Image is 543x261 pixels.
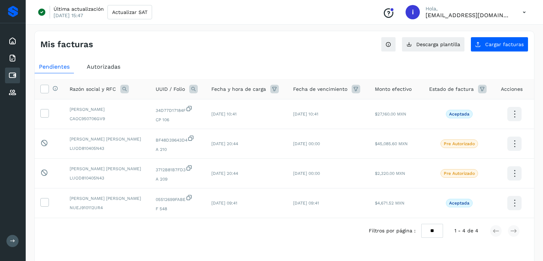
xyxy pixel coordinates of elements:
span: Descarga plantilla [416,42,460,47]
span: 34D77D17184F [156,105,200,114]
span: CP 106 [156,117,200,123]
div: Inicio [5,33,20,49]
span: LUOD810405N43 [70,175,144,181]
span: $4,671.52 MXN [375,201,404,206]
span: F 548 [156,206,200,212]
p: Hola, [426,6,511,12]
p: [DATE] 15:47 [54,12,83,19]
span: Estado de factura [429,85,474,93]
span: LUOD810405N43 [70,145,144,152]
p: Pre Autorizado [444,141,475,146]
span: [DATE] 10:41 [211,112,237,117]
span: Cargar facturas [485,42,524,47]
span: 1 - 4 de 4 [454,227,478,235]
h4: Mis facturas [40,39,93,50]
span: Monto efectivo [375,85,412,93]
p: Pre Autorizado [444,171,475,176]
span: [DATE] 10:41 [293,112,318,117]
p: Aceptada [449,112,469,117]
span: [DATE] 09:41 [293,201,319,206]
span: [DATE] 20:44 [211,171,238,176]
div: Proveedores [5,85,20,100]
span: Autorizadas [87,63,120,70]
span: [DATE] 20:44 [211,141,238,146]
span: NUEJ910112UR4 [70,205,144,211]
span: $2,320.00 MXN [375,171,405,176]
span: Fecha de vencimiento [293,85,347,93]
span: $45,085.60 MXN [375,141,408,146]
span: 05512699FABE [156,194,200,203]
span: A 209 [156,176,200,182]
p: Última actualización [54,6,104,12]
span: [PERSON_NAME] [PERSON_NAME] [70,195,144,202]
div: Cuentas por pagar [5,68,20,83]
p: Aceptada [449,201,469,206]
span: Pendientes [39,63,70,70]
span: UUID / Folio [156,85,185,93]
span: Actualizar SAT [112,10,147,15]
span: BF48D39643D4 [156,135,200,143]
span: Fecha y hora de carga [211,85,266,93]
span: Acciones [501,85,523,93]
span: [PERSON_NAME] [70,106,144,113]
span: 3712B81B7FD3 [156,164,200,173]
button: Actualizar SAT [107,5,152,19]
div: Facturas [5,50,20,66]
span: [DATE] 00:00 [293,171,320,176]
span: CAOC950706GV9 [70,115,144,122]
span: [DATE] 09:41 [211,201,237,206]
span: [DATE] 00:00 [293,141,320,146]
p: idelarosa@viako.com.mx [426,12,511,19]
button: Descarga plantilla [402,37,465,52]
span: A 210 [156,146,200,153]
button: Cargar facturas [471,37,528,52]
span: Filtros por página : [369,227,416,235]
span: [PERSON_NAME] [PERSON_NAME] [70,166,144,172]
span: [PERSON_NAME] [PERSON_NAME] [70,136,144,142]
span: Razón social y RFC [70,85,116,93]
span: $27,160.00 MXN [375,112,406,117]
